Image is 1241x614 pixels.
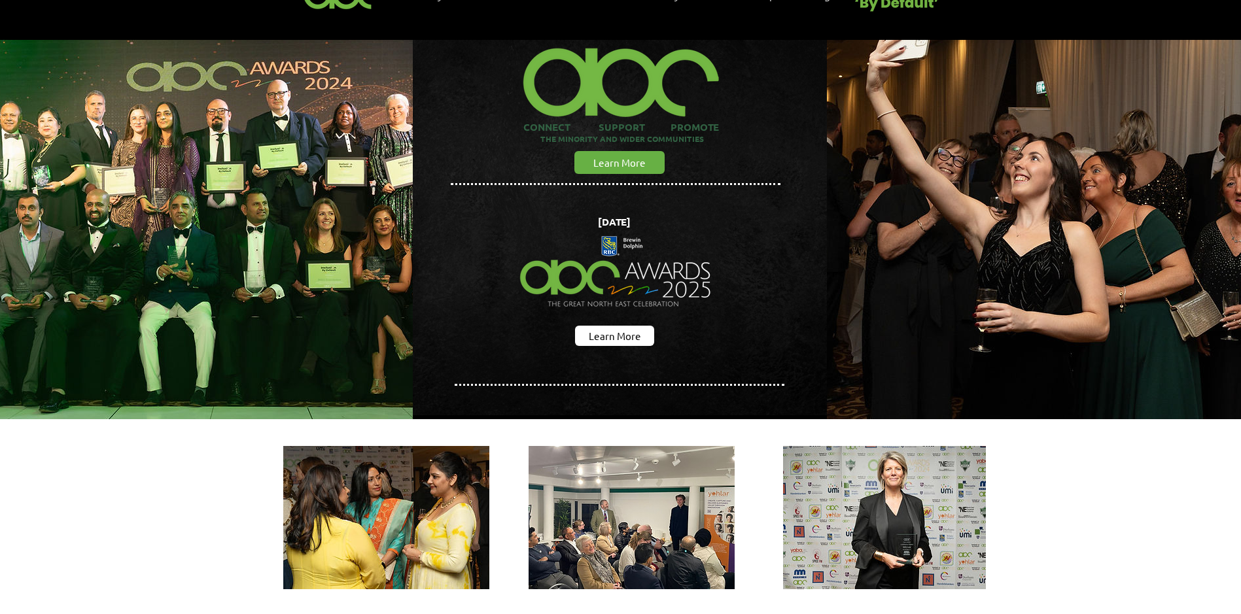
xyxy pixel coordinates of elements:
img: ABCAwards2024-00042-Enhanced-NR.jpg [783,446,986,589]
span: CONNECT SUPPORT PROMOTE [523,120,719,133]
span: [DATE] [598,215,631,228]
img: IMG-20230119-WA0022.jpg [529,446,735,589]
span: THE MINORITY AND WIDER COMMUNITIES [540,133,704,144]
span: Learn More [593,156,646,169]
img: ABC-Logo-Blank-Background-01-01-2_edited.png [516,31,725,120]
a: Learn More [574,151,665,174]
a: Learn More [575,326,654,346]
img: abc background hero black.png [413,40,827,415]
img: Northern Insights Double Pager Apr 2025.png [508,212,724,332]
span: Learn More [589,329,641,343]
img: ABCAwards2024-09595.jpg [283,446,489,589]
